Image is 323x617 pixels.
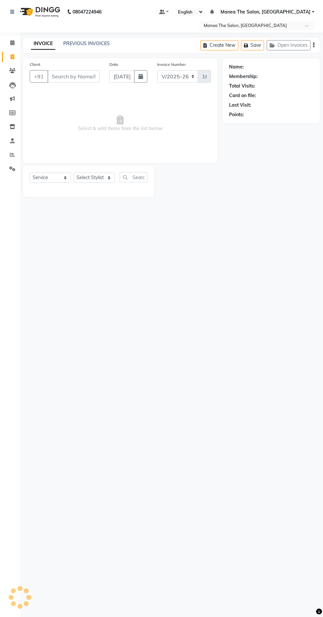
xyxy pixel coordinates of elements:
[30,70,48,83] button: +91
[220,9,310,15] span: Manea The Salon, [GEOGRAPHIC_DATA]
[31,38,55,50] a: INVOICE
[157,62,186,67] label: Invoice Number
[229,102,251,109] div: Last Visit:
[63,40,110,46] a: PREVIOUS INVOICES
[229,83,255,90] div: Total Visits:
[241,40,264,50] button: Save
[200,40,238,50] button: Create New
[109,62,118,67] label: Date
[17,3,62,21] img: logo
[229,64,244,70] div: Name:
[229,111,244,118] div: Points:
[73,3,102,21] b: 08047224946
[47,70,100,83] input: Search by Name/Mobile/Email/Code
[30,91,211,156] span: Select & add items from the list below
[229,92,256,99] div: Card on file:
[267,40,310,50] button: Open Invoices
[229,73,258,80] div: Membership:
[120,172,148,182] input: Search or Scan
[30,62,40,67] label: Client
